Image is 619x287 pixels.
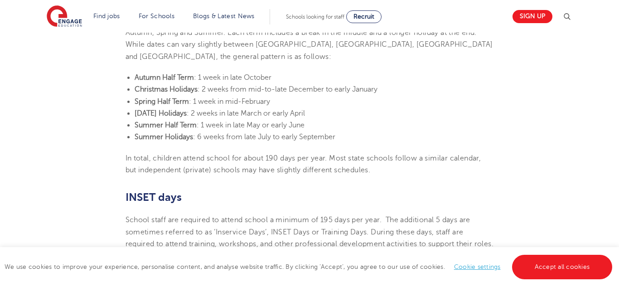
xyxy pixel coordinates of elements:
b: Christmas Holidays [135,85,198,93]
b: INSET days [126,191,182,204]
span: Recruit [353,13,374,20]
img: Engage Education [47,5,82,28]
a: Recruit [346,10,382,23]
span: Each term includes a break in the middle and a longer holiday at the end. While dates can vary sl... [126,29,493,61]
b: Spring Half Term [135,97,189,106]
span: : 6 weeks from late July to early September [193,133,335,141]
a: Accept all cookies [512,255,613,279]
span: We use cookies to improve your experience, personalise content, and analyse website traffic. By c... [5,263,614,270]
b: Summer Holidays [135,133,193,141]
span: : 1 week in mid-February [189,97,270,106]
a: Find jobs [93,13,120,19]
span: : 2 weeks in late March or early April [187,109,305,117]
span: : 2 weeks from mid-to-late December to early January [198,85,377,93]
b: [DATE] Holidays [135,109,187,117]
b: Summer Half Term [135,121,197,129]
span: In total, children attend school for about 190 days per year. Most state schools follow a similar... [126,154,481,174]
a: Sign up [513,10,552,23]
span: School staff are required to attend school a minimum of 195 days per year. The additional 5 days ... [126,216,494,260]
a: Cookie settings [454,263,501,270]
a: For Schools [139,13,174,19]
span: : 1 week in late October [194,73,271,82]
span: : 1 week in late May or early June [197,121,305,129]
a: Blogs & Latest News [193,13,255,19]
b: Autumn Half Term [135,73,194,82]
span: Schools looking for staff [286,14,344,20]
